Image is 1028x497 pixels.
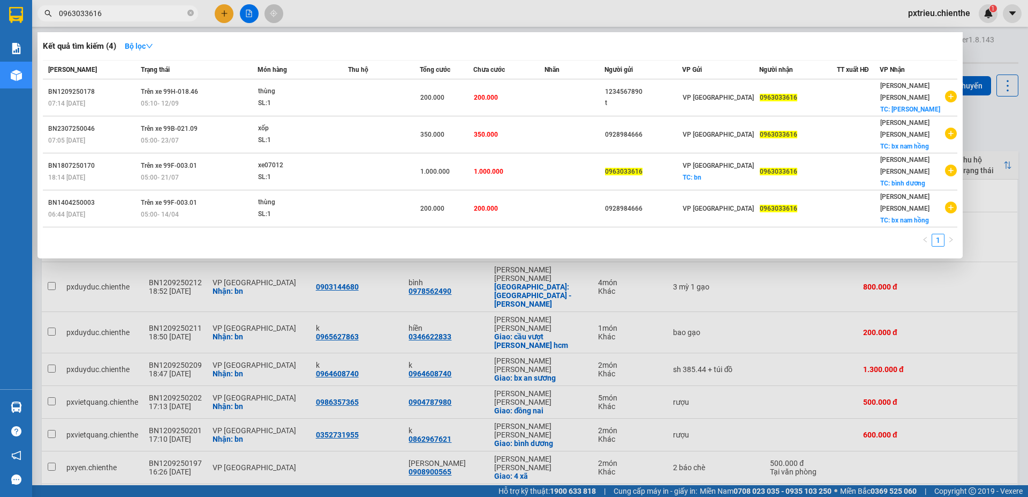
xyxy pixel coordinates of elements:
[141,199,197,206] span: Trên xe 99F-003.01
[605,98,682,109] div: t
[605,86,682,98] div: 1234567890
[683,162,754,169] span: VP [GEOGRAPHIC_DATA]
[837,66,869,73] span: TT xuất HĐ
[48,86,138,98] div: BN1209250178
[258,98,338,109] div: SL: 1
[880,106,940,113] span: TC: [PERSON_NAME]
[141,137,179,144] span: 05:00 - 23/07
[258,172,338,183] div: SL: 1
[922,236,928,243] span: left
[187,10,194,16] span: close-circle
[948,236,954,243] span: right
[474,94,498,101] span: 200.000
[880,180,925,187] span: TC: bình dương
[604,66,633,73] span: Người gửi
[11,450,21,461] span: notification
[11,70,22,81] img: warehouse-icon
[880,143,929,150] span: TC: bx nam hồng
[146,42,153,50] span: down
[48,160,138,172] div: BN1807250170
[258,197,338,209] div: thùng
[420,168,450,175] span: 1.000.000
[258,135,338,146] div: SL: 1
[420,66,450,73] span: Tổng cước
[932,234,944,246] a: 1
[187,9,194,19] span: close-circle
[141,211,179,218] span: 05:00 - 14/04
[48,174,85,181] span: 18:14 [DATE]
[420,94,444,101] span: 200.000
[474,205,498,212] span: 200.000
[141,88,198,95] span: Trên xe 99H-018.46
[760,205,797,212] span: 0963033616
[944,234,957,247] li: Next Page
[11,426,21,436] span: question-circle
[11,474,21,485] span: message
[59,8,185,19] input: Tìm tên, số ĐT hoặc mã đơn
[760,131,797,138] span: 0963033616
[932,234,944,247] li: 1
[11,43,22,54] img: solution-icon
[880,217,929,224] span: TC: bx nam hồng
[945,165,957,176] span: plus-circle
[420,205,444,212] span: 200.000
[759,66,793,73] span: Người nhận
[474,131,498,138] span: 350.000
[125,42,153,50] strong: Bộ lọc
[348,66,368,73] span: Thu hộ
[545,66,560,73] span: Nhãn
[44,10,52,17] span: search
[48,123,138,135] div: BN2307250046
[258,123,338,135] div: xốp
[116,38,162,55] button: Bộ lọcdown
[258,209,338,220] div: SL: 1
[683,131,754,138] span: VP [GEOGRAPHIC_DATA]
[141,174,179,181] span: 05:00 - 21/07
[683,174,701,181] span: TC: bn
[683,205,754,212] span: VP [GEOGRAPHIC_DATA]
[11,402,22,413] img: warehouse-icon
[880,119,929,138] span: [PERSON_NAME] [PERSON_NAME]
[945,128,957,139] span: plus-circle
[760,94,797,101] span: 0963033616
[683,94,754,101] span: VP [GEOGRAPHIC_DATA]
[141,100,179,107] span: 05:10 - 12/09
[48,66,97,73] span: [PERSON_NAME]
[141,66,170,73] span: Trạng thái
[9,7,23,23] img: logo-vxr
[258,86,338,98] div: thùng
[48,197,138,209] div: BN1404250003
[880,82,929,101] span: [PERSON_NAME] [PERSON_NAME]
[48,211,85,218] span: 06:44 [DATE]
[48,137,85,144] span: 07:05 [DATE]
[682,66,702,73] span: VP Gửi
[605,168,642,175] span: 0963033616
[474,168,503,175] span: 1.000.000
[945,202,957,213] span: plus-circle
[919,234,932,247] li: Previous Page
[43,41,116,52] h3: Kết quả tìm kiếm ( 4 )
[141,162,197,169] span: Trên xe 99F-003.01
[258,66,287,73] span: Món hàng
[605,203,682,214] div: 0928984666
[141,125,198,132] span: Trên xe 99B-021.09
[760,168,797,175] span: 0963033616
[880,193,929,212] span: [PERSON_NAME] [PERSON_NAME]
[420,131,444,138] span: 350.000
[48,100,85,107] span: 07:14 [DATE]
[473,66,505,73] span: Chưa cước
[880,156,929,175] span: [PERSON_NAME] [PERSON_NAME]
[919,234,932,247] button: left
[258,160,338,172] div: xe07012
[944,234,957,247] button: right
[605,129,682,140] div: 0928984666
[880,66,905,73] span: VP Nhận
[945,91,957,102] span: plus-circle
